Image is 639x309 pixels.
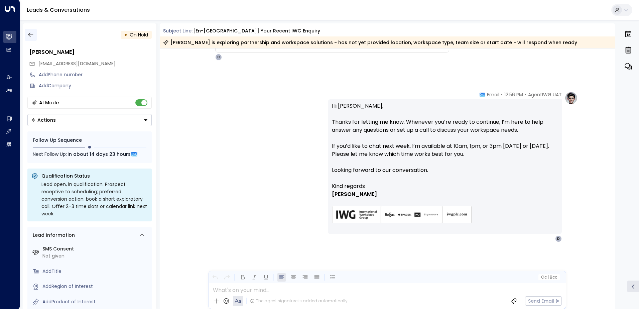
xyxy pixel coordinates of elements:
div: AI Mode [39,99,59,106]
span: [EMAIL_ADDRESS][DOMAIN_NAME] [38,60,116,67]
div: Actions [31,117,56,123]
div: AddRegion of Interest [42,283,149,290]
div: [PERSON_NAME] [29,48,152,56]
div: Lead Information [30,232,75,239]
div: [en-[GEOGRAPHIC_DATA]] Your recent IWG enquiry [193,27,320,34]
span: | [547,275,549,280]
div: Follow Up Sequence [33,137,146,144]
span: [PERSON_NAME] [332,190,377,198]
a: Leads & Conversations [27,6,90,14]
img: profile-logo.png [564,91,578,105]
div: Next Follow Up: [33,150,146,158]
span: • [501,91,503,98]
button: Undo [211,273,219,282]
div: AddPhone number [39,71,152,78]
div: Button group with a nested menu [27,114,152,126]
span: Subject Line: [163,27,193,34]
div: Lead open, in qualification. Prospect receptive to scheduling; preferred conversion action: book ... [41,181,148,217]
p: Qualification Status [41,173,148,179]
div: The agent signature is added automatically [250,298,348,304]
span: In about 14 days 23 hours [68,150,131,158]
div: D [555,235,562,242]
span: Email [487,91,499,98]
button: Actions [27,114,152,126]
span: 12:56 PM [504,91,523,98]
div: Signature [332,182,558,231]
div: [PERSON_NAME] is exploring partnership and workspace solutions - has not yet provided location, w... [163,39,577,46]
span: Cc Bcc [541,275,557,280]
div: • [124,29,127,41]
label: SMS Consent [42,245,149,252]
span: • [525,91,526,98]
div: C [215,54,222,61]
span: Kind regards [332,182,365,190]
button: Redo [223,273,231,282]
button: Cc|Bcc [538,274,559,281]
span: AgentIWG UAT [528,91,562,98]
div: AddCompany [39,82,152,89]
img: AIorK4zU2Kz5WUNqa9ifSKC9jFH1hjwenjvh85X70KBOPduETvkeZu4OqG8oPuqbwvp3xfXcMQJCRtwYb-SG [332,206,472,223]
div: Not given [42,252,149,260]
span: On Hold [130,31,148,38]
p: Hi [PERSON_NAME], Thanks for letting me know. Whenever you’re ready to continue, I’m here to help... [332,102,558,182]
span: ds.testing@yahoo.com [38,60,116,67]
div: AddTitle [42,268,149,275]
div: AddProduct of Interest [42,298,149,305]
